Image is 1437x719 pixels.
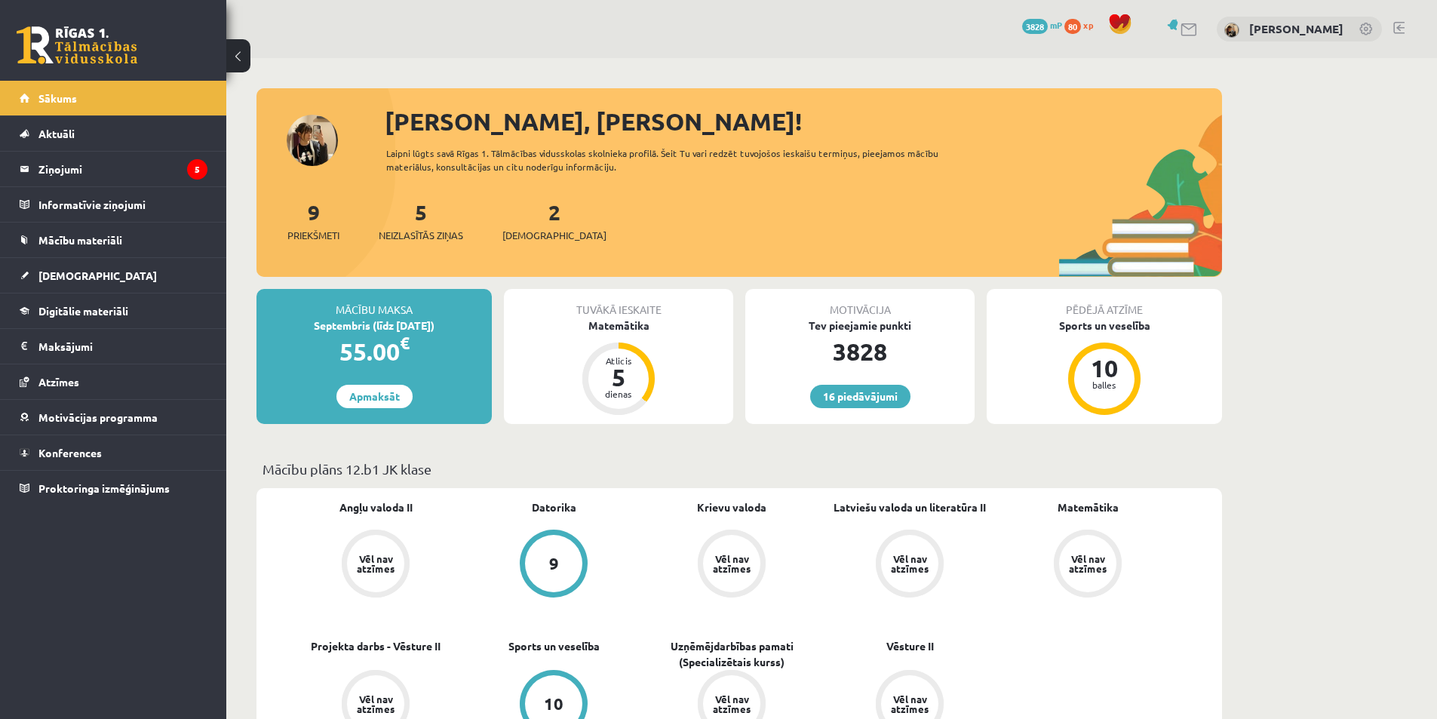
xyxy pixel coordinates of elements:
[596,389,641,398] div: dienas
[38,187,207,222] legend: Informatīvie ziņojumi
[1083,19,1093,31] span: xp
[38,446,102,459] span: Konferences
[502,228,606,243] span: [DEMOGRAPHIC_DATA]
[336,385,413,408] a: Apmaksāt
[38,375,79,389] span: Atzīmes
[1067,554,1109,573] div: Vēl nav atzīmes
[1082,356,1127,380] div: 10
[20,258,207,293] a: [DEMOGRAPHIC_DATA]
[821,530,999,601] a: Vēl nav atzīmes
[834,499,986,515] a: Latviešu valoda un literatūra II
[1082,380,1127,389] div: balles
[504,318,733,417] a: Matemātika Atlicis 5 dienas
[502,198,606,243] a: 2[DEMOGRAPHIC_DATA]
[886,638,934,654] a: Vēsture II
[20,293,207,328] a: Digitālie materiāli
[504,289,733,318] div: Tuvākā ieskaite
[1022,19,1048,34] span: 3828
[20,364,207,399] a: Atzīmes
[1058,499,1119,515] a: Matemātika
[20,81,207,115] a: Sākums
[465,530,643,601] a: 9
[20,471,207,505] a: Proktoringa izmēģinājums
[1050,19,1062,31] span: mP
[711,554,753,573] div: Vēl nav atzīmes
[643,638,821,670] a: Uzņēmējdarbības pamati (Specializētais kurss)
[1249,21,1343,36] a: [PERSON_NAME]
[987,318,1222,417] a: Sports un veselība 10 balles
[1064,19,1101,31] a: 80 xp
[339,499,413,515] a: Angļu valoda II
[544,696,563,712] div: 10
[596,365,641,389] div: 5
[20,187,207,222] a: Informatīvie ziņojumi
[38,152,207,186] legend: Ziņojumi
[263,459,1216,479] p: Mācību plāns 12.b1 JK klase
[20,435,207,470] a: Konferences
[504,318,733,333] div: Matemātika
[745,289,975,318] div: Motivācija
[385,103,1222,140] div: [PERSON_NAME], [PERSON_NAME]!
[256,333,492,370] div: 55.00
[999,530,1177,601] a: Vēl nav atzīmes
[711,694,753,714] div: Vēl nav atzīmes
[187,159,207,180] i: 5
[889,554,931,573] div: Vēl nav atzīmes
[1022,19,1062,31] a: 3828 mP
[38,127,75,140] span: Aktuāli
[987,289,1222,318] div: Pēdējā atzīme
[20,223,207,257] a: Mācību materiāli
[38,410,158,424] span: Motivācijas programma
[596,356,641,365] div: Atlicis
[379,228,463,243] span: Neizlasītās ziņas
[287,198,339,243] a: 9Priekšmeti
[256,289,492,318] div: Mācību maksa
[1224,23,1239,38] img: Emīlija Bēvalde
[745,333,975,370] div: 3828
[987,318,1222,333] div: Sports un veselība
[355,554,397,573] div: Vēl nav atzīmes
[38,91,77,105] span: Sākums
[355,694,397,714] div: Vēl nav atzīmes
[20,116,207,151] a: Aktuāli
[38,304,128,318] span: Digitālie materiāli
[386,146,966,174] div: Laipni lūgts savā Rīgas 1. Tālmācības vidusskolas skolnieka profilā. Šeit Tu vari redzēt tuvojošo...
[745,318,975,333] div: Tev pieejamie punkti
[311,638,441,654] a: Projekta darbs - Vēsture II
[38,269,157,282] span: [DEMOGRAPHIC_DATA]
[287,228,339,243] span: Priekšmeti
[20,152,207,186] a: Ziņojumi5
[889,694,931,714] div: Vēl nav atzīmes
[20,400,207,435] a: Motivācijas programma
[1064,19,1081,34] span: 80
[38,481,170,495] span: Proktoringa izmēģinājums
[810,385,910,408] a: 16 piedāvājumi
[697,499,766,515] a: Krievu valoda
[643,530,821,601] a: Vēl nav atzīmes
[17,26,137,64] a: Rīgas 1. Tālmācības vidusskola
[532,499,576,515] a: Datorika
[379,198,463,243] a: 5Neizlasītās ziņas
[256,318,492,333] div: Septembris (līdz [DATE])
[20,329,207,364] a: Maksājumi
[38,233,122,247] span: Mācību materiāli
[549,555,559,572] div: 9
[400,332,410,354] span: €
[38,329,207,364] legend: Maksājumi
[287,530,465,601] a: Vēl nav atzīmes
[508,638,600,654] a: Sports un veselība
